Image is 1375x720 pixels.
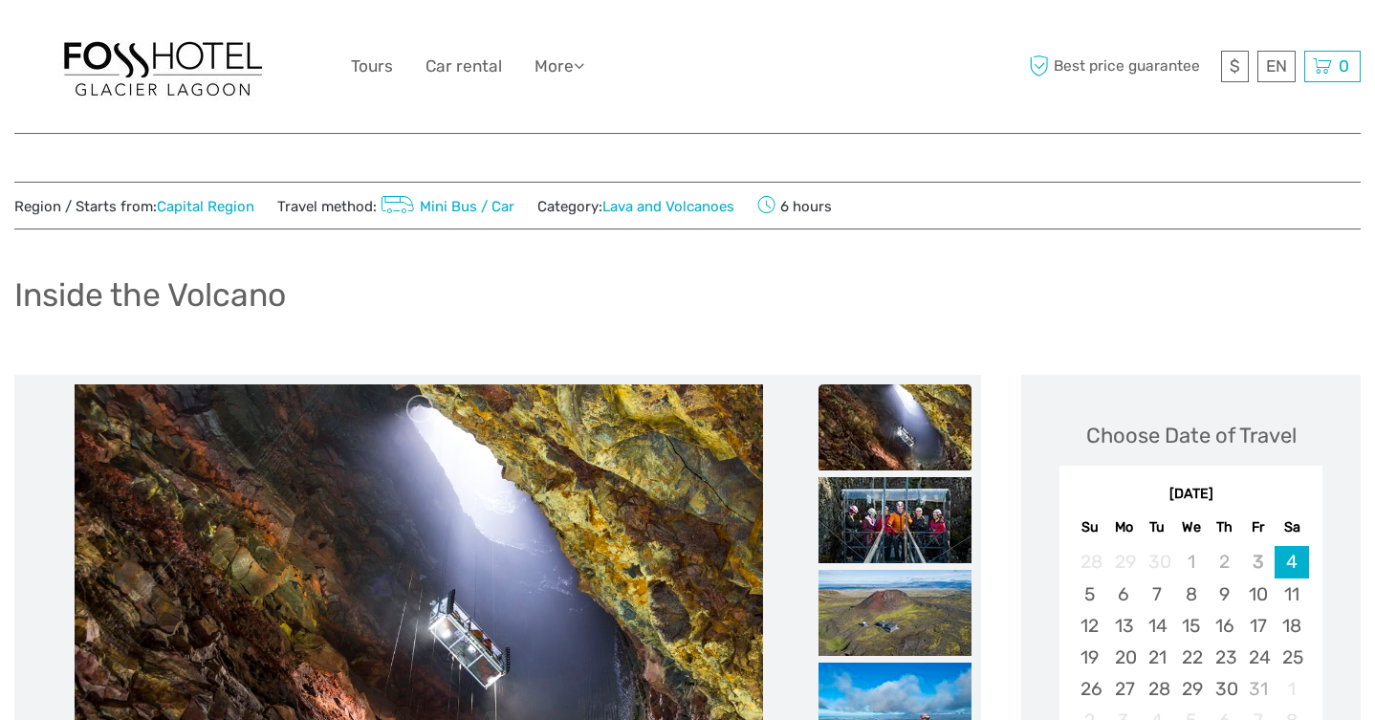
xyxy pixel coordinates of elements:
[1073,610,1106,642] div: Choose Sunday, October 12th, 2025
[1241,514,1275,540] div: Fr
[1141,673,1174,705] div: Choose Tuesday, October 28th, 2025
[1336,56,1352,76] span: 0
[1174,610,1208,642] div: Choose Wednesday, October 15th, 2025
[1275,642,1308,673] div: Choose Saturday, October 25th, 2025
[1174,642,1208,673] div: Choose Wednesday, October 22nd, 2025
[1073,673,1106,705] div: Choose Sunday, October 26th, 2025
[1275,578,1308,610] div: Choose Saturday, October 11th, 2025
[1141,610,1174,642] div: Choose Tuesday, October 14th, 2025
[818,477,971,563] img: cd5cc137e7404e5d959b00fd62ad6284_slider_thumbnail.jpeg
[757,192,832,219] span: 6 hours
[351,53,393,80] a: Tours
[1107,610,1141,642] div: Choose Monday, October 13th, 2025
[1141,514,1174,540] div: Tu
[1141,578,1174,610] div: Choose Tuesday, October 7th, 2025
[14,275,286,315] h1: Inside the Volcano
[1275,546,1308,578] div: Choose Saturday, October 4th, 2025
[1208,514,1241,540] div: Th
[1241,578,1275,610] div: Choose Friday, October 10th, 2025
[1174,546,1208,578] div: Not available Wednesday, October 1st, 2025
[818,570,971,656] img: e8a67274b68a4dadaf5e23364ff0a6d7_slider_thumbnail.jpeg
[277,192,514,219] span: Travel method:
[1275,673,1308,705] div: Not available Saturday, November 1st, 2025
[1174,578,1208,610] div: Choose Wednesday, October 8th, 2025
[1257,51,1296,82] div: EN
[1241,610,1275,642] div: Choose Friday, October 17th, 2025
[1073,546,1106,578] div: Not available Sunday, September 28th, 2025
[1024,51,1216,82] span: Best price guarantee
[1059,485,1322,505] div: [DATE]
[1107,642,1141,673] div: Choose Monday, October 20th, 2025
[157,198,254,215] a: Capital Region
[1073,514,1106,540] div: Su
[1241,546,1275,578] div: Not available Friday, October 3rd, 2025
[1208,673,1241,705] div: Choose Thursday, October 30th, 2025
[377,198,514,215] a: Mini Bus / Car
[1275,610,1308,642] div: Choose Saturday, October 18th, 2025
[57,33,268,100] img: 1303-6910c56d-1cb8-4c54-b886-5f11292459f5_logo_big.jpg
[1107,578,1141,610] div: Choose Monday, October 6th, 2025
[1107,673,1141,705] div: Choose Monday, October 27th, 2025
[1208,578,1241,610] div: Choose Thursday, October 9th, 2025
[1107,514,1141,540] div: Mo
[537,197,734,217] span: Category:
[1073,642,1106,673] div: Choose Sunday, October 19th, 2025
[426,53,502,80] a: Car rental
[14,197,254,217] span: Region / Starts from:
[1275,514,1308,540] div: Sa
[1241,673,1275,705] div: Not available Friday, October 31st, 2025
[1141,546,1174,578] div: Not available Tuesday, September 30th, 2025
[602,198,734,215] a: Lava and Volcanoes
[1241,642,1275,673] div: Choose Friday, October 24th, 2025
[1141,642,1174,673] div: Choose Tuesday, October 21st, 2025
[818,384,971,470] img: baa3929123884c44bd879ce76364a2bd_slider_thumbnail.jpeg
[1086,421,1297,450] div: Choose Date of Travel
[1208,610,1241,642] div: Choose Thursday, October 16th, 2025
[1230,56,1240,76] span: $
[1174,514,1208,540] div: We
[1208,546,1241,578] div: Not available Thursday, October 2nd, 2025
[535,53,584,80] a: More
[1174,673,1208,705] div: Choose Wednesday, October 29th, 2025
[1107,546,1141,578] div: Not available Monday, September 29th, 2025
[1208,642,1241,673] div: Choose Thursday, October 23rd, 2025
[1073,578,1106,610] div: Choose Sunday, October 5th, 2025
